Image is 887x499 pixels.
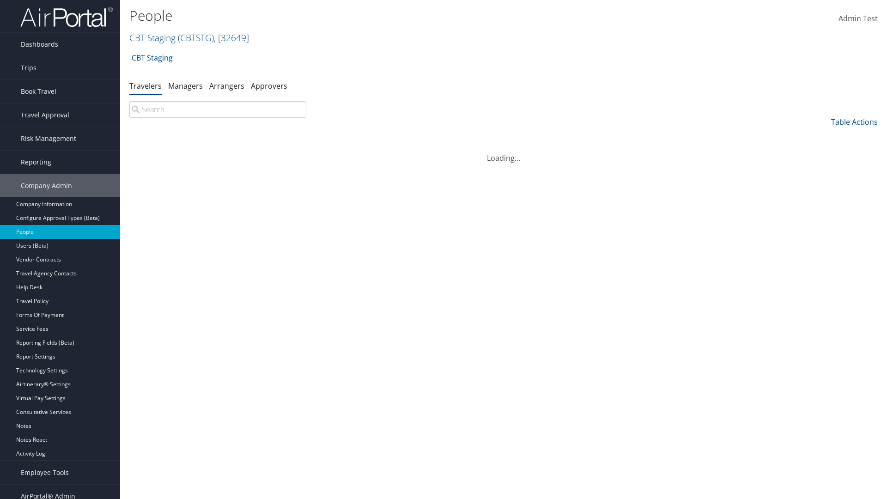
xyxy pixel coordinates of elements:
span: , [ 32649 ] [214,31,249,44]
a: Admin Test [838,5,878,33]
span: Company Admin [21,174,72,197]
a: Approvers [251,81,287,91]
span: Book Travel [21,80,56,103]
span: Dashboards [21,33,58,56]
img: airportal-logo.png [20,6,113,28]
span: Risk Management [21,127,76,150]
h1: People [129,6,628,25]
input: Search [129,101,306,118]
span: Travel Approval [21,103,69,127]
a: Arrangers [209,81,244,91]
a: CBT Staging [129,31,249,44]
a: Travelers [129,81,162,91]
div: Loading... [129,141,878,164]
span: Admin Test [838,13,878,24]
a: Managers [168,81,203,91]
a: CBT Staging [132,49,173,67]
span: Employee Tools [21,461,69,484]
a: Table Actions [831,117,878,127]
span: Trips [21,56,36,79]
span: ( CBTSTG ) [178,31,214,44]
span: Reporting [21,151,51,174]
